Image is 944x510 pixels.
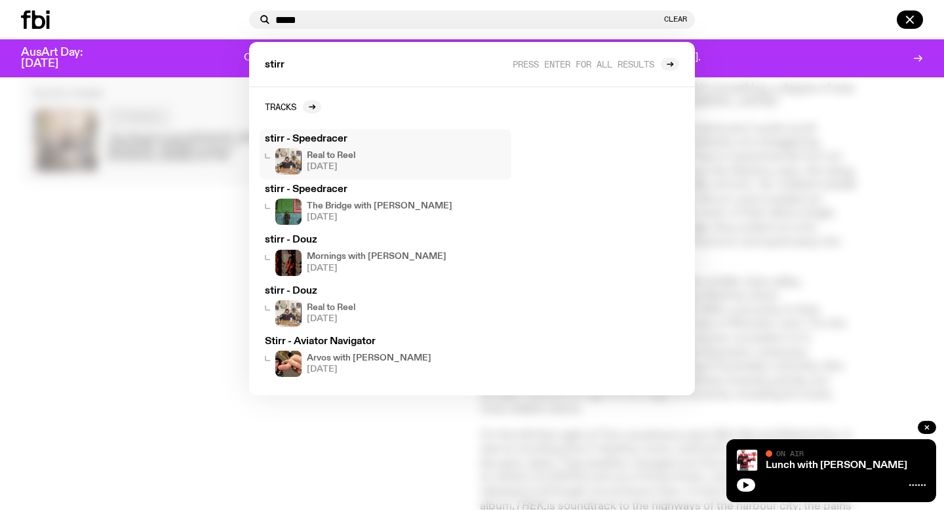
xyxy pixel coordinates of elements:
[21,47,105,69] h3: AusArt Day: [DATE]
[265,337,506,347] h3: Stirr - Aviator Navigator
[307,151,355,160] h4: Real to Reel
[307,163,355,171] span: [DATE]
[307,304,355,312] h4: Real to Reel
[265,100,321,113] a: Tracks
[307,213,452,222] span: [DATE]
[307,252,446,261] h4: Mornings with [PERSON_NAME]
[307,315,355,323] span: [DATE]
[275,351,302,377] img: A high angle selfie of Giana walking in the street and pointing at the camera
[260,332,511,382] a: Stirr - Aviator NavigatorA high angle selfie of Giana walking in the street and pointing at the c...
[513,58,679,71] a: Press enter for all results
[265,102,296,111] h2: Tracks
[766,460,907,471] a: Lunch with [PERSON_NAME]
[307,354,431,363] h4: Arvos with [PERSON_NAME]
[265,134,506,144] h3: stirr - Speedracer
[307,202,452,210] h4: The Bridge with [PERSON_NAME]
[244,52,701,64] p: One day. One community. One frequency worth fighting for. Donate to support [DOMAIN_NAME].
[260,129,511,180] a: stirr - SpeedracerJasper Craig Adams holds a vintage camera to his eye, obscuring his face. He is...
[275,148,302,174] img: Jasper Craig Adams holds a vintage camera to his eye, obscuring his face. He is wearing a grey ju...
[776,449,804,458] span: On Air
[265,60,285,70] span: stirr
[275,300,302,326] img: Jasper Craig Adams holds a vintage camera to his eye, obscuring his face. He is wearing a grey ju...
[265,286,506,296] h3: stirr - Douz
[260,230,511,281] a: stirr - DouzMornings with [PERSON_NAME][DATE]
[260,180,511,230] a: stirr - SpeedracerAmelia Sparke is wearing a black hoodie and pants, leaning against a blue, gree...
[513,59,654,69] span: Press enter for all results
[307,264,446,273] span: [DATE]
[260,281,511,332] a: stirr - DouzJasper Craig Adams holds a vintage camera to his eye, obscuring his face. He is weari...
[265,185,506,195] h3: stirr - Speedracer
[265,235,506,245] h3: stirr - Douz
[664,16,687,23] button: Clear
[307,365,431,374] span: [DATE]
[275,199,302,225] img: Amelia Sparke is wearing a black hoodie and pants, leaning against a blue, green and pink wall wi...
